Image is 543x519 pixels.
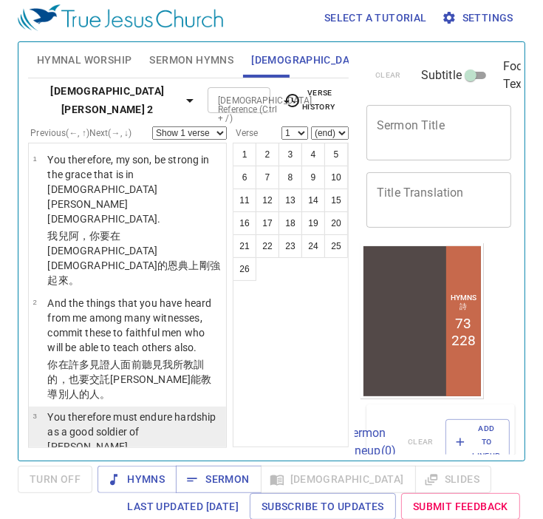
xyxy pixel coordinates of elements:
[233,143,256,166] button: 1
[324,166,348,189] button: 10
[188,470,249,489] span: Sermon
[279,211,302,235] button: 18
[301,189,325,212] button: 14
[445,419,510,466] button: Add to Lineup
[256,234,279,258] button: 22
[274,84,346,115] button: Verse History
[47,359,211,400] wg3144: 面前
[47,359,211,400] wg191: 我
[262,498,384,516] span: Subscribe to Updates
[503,58,537,93] span: Footer Text
[109,470,165,489] span: Hymns
[79,388,110,400] wg2087: 的人
[445,9,513,27] span: Settings
[256,189,279,212] button: 12
[47,357,222,401] p: 你在許多
[233,189,256,212] button: 11
[176,466,261,493] button: Sermon
[233,257,256,281] button: 26
[318,4,433,32] button: Select a tutorial
[361,243,484,399] iframe: from-child
[324,234,348,258] button: 25
[256,166,279,189] button: 7
[301,234,325,258] button: 24
[279,166,302,189] button: 8
[439,4,519,32] button: Settings
[47,359,211,400] wg4183: 見證人
[47,245,220,286] wg1722: [DEMOGRAPHIC_DATA]
[345,424,396,460] p: Sermon Lineup ( 0 )
[47,373,211,400] wg2532: 交託
[47,296,222,355] p: And the things that you have heard from me among many witnesses, commit these to faithful men who...
[30,129,132,138] label: Previous (←, ↑) Next (→, ↓)
[47,373,211,400] wg3908: [PERSON_NAME]
[324,189,348,212] button: 15
[279,143,302,166] button: 3
[58,388,111,400] wg1321: 別人
[324,143,348,166] button: 5
[279,189,302,212] button: 13
[33,155,36,163] span: 1
[47,259,220,286] wg5547: [DEMOGRAPHIC_DATA]
[34,82,181,118] b: [DEMOGRAPHIC_DATA][PERSON_NAME] 2
[233,211,256,235] button: 16
[256,143,279,166] button: 2
[47,410,222,454] p: You therefore must endure hardship as a good soldier of [PERSON_NAME].
[47,359,211,400] wg1700: 所
[256,211,279,235] button: 17
[455,422,501,463] span: Add to Lineup
[233,234,256,258] button: 21
[47,359,211,400] wg3844: 教訓的，也要
[98,466,177,493] button: Hymns
[47,359,211,400] wg1223: 聽見
[301,143,325,166] button: 4
[212,92,242,109] input: Type Bible Reference
[301,166,325,189] button: 9
[33,412,36,420] span: 3
[251,51,365,69] span: [DEMOGRAPHIC_DATA]
[18,4,223,31] img: True Jesus Church
[413,498,508,516] span: Submit Feedback
[324,9,427,27] span: Select a tutorial
[233,129,258,138] label: Verse
[279,234,302,258] button: 23
[283,86,337,113] span: Verse History
[233,166,256,189] button: 6
[149,51,233,69] span: Sermon Hymns
[47,152,222,226] p: You therefore, my son, be strong in the grace that is in [DEMOGRAPHIC_DATA][PERSON_NAME][DEMOGRAP...
[33,298,36,306] span: 2
[366,404,515,481] div: Sermon Lineup(0)clearAdd to Lineup
[127,498,239,516] span: Last updated [DATE]
[47,274,78,286] wg1743: 起來。
[37,51,132,69] span: Hymnal Worship
[47,228,222,288] p: 我
[100,388,110,400] wg444: 。
[324,211,348,235] button: 20
[28,78,205,123] button: [DEMOGRAPHIC_DATA][PERSON_NAME] 2
[421,67,462,84] span: Subtitle
[301,211,325,235] button: 19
